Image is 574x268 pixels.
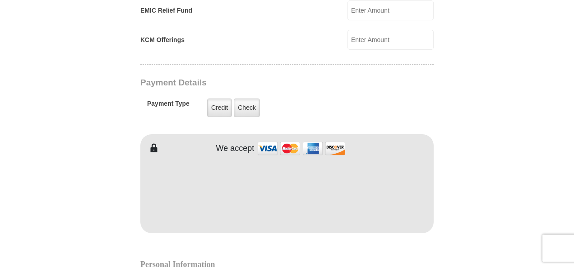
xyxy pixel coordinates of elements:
img: credit cards accepted [256,139,347,158]
h4: Personal Information [140,261,434,268]
input: Enter Amount [347,30,434,50]
label: KCM Offerings [140,35,185,45]
input: Enter Amount [347,0,434,20]
label: EMIC Relief Fund [140,6,192,15]
label: Credit [207,99,232,117]
h5: Payment Type [147,100,190,112]
h3: Payment Details [140,78,370,88]
h4: We accept [216,144,255,154]
label: Check [234,99,260,117]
